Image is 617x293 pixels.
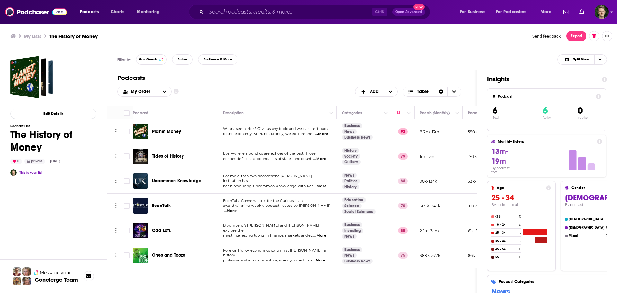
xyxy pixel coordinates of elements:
h4: [DEMOGRAPHIC_DATA] [569,226,605,230]
span: Wanna see a trick? Give us any topic and we can tie it back [223,126,328,131]
button: Column Actions [382,109,390,117]
span: Odd Lots [152,228,171,233]
span: most interesting topics in finance, markets and ec [223,233,313,238]
p: 109k-163k [468,203,487,209]
h4: Mixed [569,234,604,238]
span: 6 [493,105,497,116]
p: 1m-1.5m [420,154,436,159]
span: been producing Uncommon Knowledge with Pet [223,184,313,188]
p: 61k-91k [468,228,481,233]
p: Inactive [578,116,588,119]
img: User Profile [595,5,609,19]
img: Podchaser - Follow, Share and Rate Podcasts [5,6,67,18]
a: Politics [342,179,360,184]
button: Open AdvancedNew [392,8,425,16]
h4: 0 [606,217,608,221]
h4: 0 [519,255,521,259]
h4: Podcast Categories [499,279,617,284]
img: Ones and Tooze [133,248,148,263]
span: EconTalk: Conversations for the Curious is an [223,198,303,203]
span: 13m-19m [491,147,508,166]
span: Message your [40,270,71,276]
h4: Podcast [498,94,593,99]
div: Podcast [133,109,148,117]
button: open menu [536,7,559,17]
h4: [DEMOGRAPHIC_DATA] [569,217,604,221]
h2: + Add [355,87,398,97]
a: News [342,173,357,178]
span: For Business [460,7,485,16]
img: drew.kilman [10,169,17,176]
span: The History of Money [10,56,53,98]
a: Culture [342,160,361,165]
p: 569k-846k [420,203,441,209]
span: Ctrl K [372,8,387,16]
span: Uncommon Knowledge [152,178,201,184]
img: Odd Lots [133,223,148,238]
a: Science [342,203,362,208]
a: Uncommon Knowledge [133,173,148,189]
span: award-winning weekly podcast hosted by [PERSON_NAME] [223,203,331,208]
p: 33k-49k [468,179,484,184]
h4: 0 [519,247,521,251]
span: Toggle select row [124,129,130,134]
p: 388k-577k [420,253,441,258]
span: Tides of History [152,153,184,159]
button: Move [114,226,118,235]
img: Barbara Profile [22,277,31,285]
a: Tides of History [152,153,184,160]
a: Education [342,197,366,203]
span: For Podcasters [496,7,527,16]
h4: 0 [519,215,521,219]
span: Ones and Tooze [152,252,185,258]
p: 75 [398,252,408,259]
a: Business [342,222,362,227]
button: Move [114,251,118,260]
h2: Choose View [557,54,607,65]
span: Split View [573,58,589,61]
span: Active [177,58,187,61]
a: History [342,148,359,153]
button: Move [114,151,118,161]
button: Column Actions [327,109,335,117]
span: Audience & More [203,58,232,61]
span: Toggle select row [124,252,130,258]
button: open menu [158,87,171,96]
div: [DATE] [48,159,63,164]
button: open menu [132,7,168,17]
h4: 18 - 24 [495,223,518,227]
h2: Choose View [403,87,461,97]
h4: 0 [606,234,608,238]
span: ...More [312,258,325,263]
button: open menu [75,7,107,17]
h4: Monthly Listens [498,139,594,144]
h4: 4 [519,231,521,235]
div: private [24,159,45,164]
h4: 45 - 54 [495,247,518,251]
span: Open Advanced [395,10,422,14]
a: Business News [342,135,373,140]
span: Toggle select row [124,178,130,184]
img: Sydney Profile [13,267,21,276]
a: Ones and Tooze [152,252,185,259]
span: 0 [578,105,583,116]
h3: Podcast List [10,124,96,128]
span: Add [370,89,379,94]
span: Logged in as drew.kilman [595,5,609,19]
span: Bloomberg's [PERSON_NAME] and [PERSON_NAME] explore the [223,223,319,233]
a: Business [342,247,362,252]
button: Move [114,176,118,186]
h3: Concierge Team [35,277,78,283]
h4: 2 [519,239,521,243]
p: 93 [398,128,408,135]
p: 70 [398,203,408,209]
span: Monitoring [137,7,160,16]
a: Planet Money [152,128,181,135]
span: professor and a popular author, is encyclopedic ab [223,258,312,262]
p: 2.1m-3.1m [420,228,439,233]
span: Toggle select row [124,228,130,233]
span: Has Guests [139,58,157,61]
span: My Order [131,89,153,94]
